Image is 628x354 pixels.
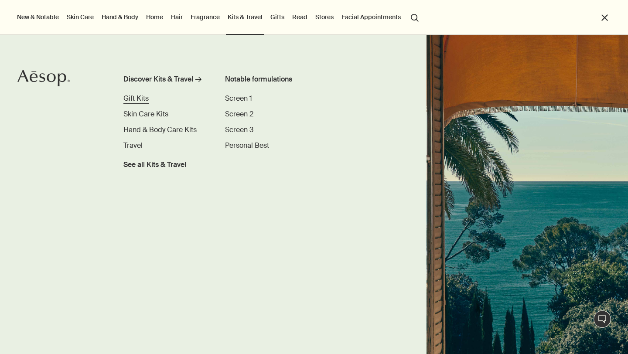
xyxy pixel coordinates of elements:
a: Skin Care Kits [123,109,168,119]
button: Close the Menu [600,13,610,23]
button: Open search [407,9,423,25]
a: Gift Kits [123,93,149,104]
button: Stores [314,11,335,23]
svg: Aesop [17,69,70,87]
span: Gift Kits [123,94,149,103]
a: Hair [169,11,184,23]
a: Facial Appointments [340,11,403,23]
a: Read [290,11,309,23]
span: Hand & Body Care Kits [123,125,197,134]
button: Chat en direct [594,310,611,328]
span: Screen 3 [225,125,253,134]
span: Travel [123,141,143,150]
div: Discover Kits & Travel [123,74,193,85]
a: Discover Kits & Travel [123,74,206,88]
a: Home [144,11,165,23]
span: See all Kits & Travel [123,160,186,170]
a: See all Kits & Travel [123,156,186,170]
span: Screen 1 [225,94,252,103]
a: Screen 3 [225,125,253,135]
a: Skin Care [65,11,96,23]
a: Gifts [269,11,286,23]
button: New & Notable [15,11,61,23]
a: Travel [123,140,143,151]
a: Personal Best [225,140,269,151]
a: Screen 1 [225,93,252,104]
span: Personal Best [225,141,269,150]
a: Aesop [15,67,72,91]
a: Hand & Body [100,11,140,23]
a: Screen 2 [225,109,253,119]
img: Ocean scenery viewed from open shutter windows. [427,35,628,354]
a: Hand & Body Care Kits [123,125,197,135]
div: Notable formulations [225,74,326,85]
a: Fragrance [189,11,222,23]
a: Kits & Travel [226,11,264,23]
